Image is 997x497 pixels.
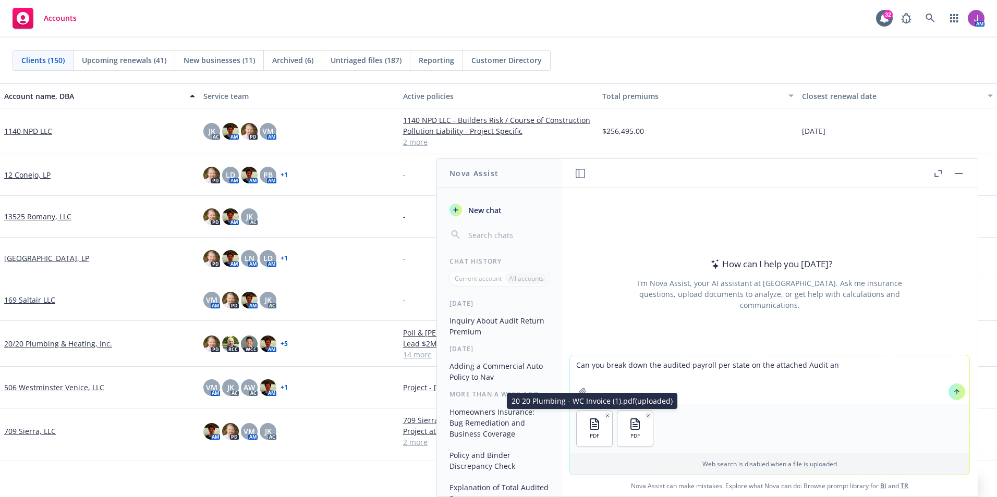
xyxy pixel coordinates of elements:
p: Current account [455,274,502,283]
div: Chat History [437,257,562,266]
span: - [403,169,406,180]
span: JK [265,426,272,437]
div: Account name, DBA [4,91,184,102]
span: JK [246,211,253,222]
span: Archived (6) [272,55,313,66]
span: - [403,294,406,305]
a: 13525 Romany, LLC [4,211,71,222]
span: PDF [590,432,599,439]
a: 1140 NPD LLC [4,126,52,136]
input: Search chats [466,228,549,242]
button: Closest renewal date [798,83,997,108]
img: photo [222,423,239,440]
button: Service team [199,83,398,108]
span: Reporting [419,55,454,66]
span: LD [226,169,235,180]
div: Closest renewal date [802,91,981,102]
span: Nova Assist can make mistakes. Explore what Nova can do: Browse prompt library for and [566,475,974,496]
span: Accounts [44,14,77,22]
span: New businesses (11) [184,55,255,66]
span: Upcoming renewals (41) [82,55,166,66]
a: Accounts [8,4,81,33]
a: Pollution Liability - Project Specific [403,126,594,136]
span: VM [206,382,217,393]
a: Project - [STREET_ADDRESS] [403,382,594,393]
span: $256,495.00 [602,126,644,136]
a: 14 more [403,349,594,360]
a: [GEOGRAPHIC_DATA], LP [4,253,89,264]
a: 2 more [403,437,594,448]
div: [DATE] [437,299,562,308]
span: PDF [630,432,640,439]
img: photo [222,123,239,140]
a: 709 Sierra, LLC [4,426,56,437]
img: photo [260,379,276,396]
div: How can I help you [DATE]? [708,257,832,271]
span: LN [245,253,254,264]
button: Adding a Commercial Auto Policy to Nav [445,357,553,386]
span: Customer Directory [471,55,542,66]
div: [DATE] [437,344,562,353]
img: photo [203,208,220,225]
button: Inquiry About Audit Return Premium [445,312,553,340]
a: 709 Sierra, LLC - Builders Risk / Course of Construction [403,415,594,426]
a: Project at [STREET_ADDRESS] [403,426,594,437]
button: Total premiums [598,83,797,108]
img: photo [260,336,276,352]
p: All accounts [509,274,544,283]
a: BI [880,481,886,490]
button: PDF [617,411,653,446]
img: photo [203,250,220,267]
a: Poll & [PERSON_NAME] [403,327,594,338]
a: Report a Bug [896,8,917,29]
img: photo [203,423,220,440]
a: 12 Conejo, LP [4,169,51,180]
span: JK [227,382,234,393]
span: [DATE] [802,126,825,136]
img: photo [241,123,258,140]
a: Lead $2Mx of GL [403,338,594,349]
img: photo [222,208,239,225]
a: + 1 [281,172,288,178]
img: photo [241,336,258,352]
div: Active policies [403,91,594,102]
textarea: Can you break down the audited payroll per state on the attached Audit an [570,355,969,404]
img: photo [241,167,258,183]
div: I'm Nova Assist, your AI assistant at [GEOGRAPHIC_DATA]. Ask me insurance questions, upload docum... [623,278,916,310]
a: + 1 [281,384,288,391]
a: 20/20 Plumbing & Heating, Inc. [4,338,112,349]
a: TR [901,481,908,490]
span: - [403,211,406,222]
span: VM [206,294,217,305]
a: + 1 [281,255,288,262]
div: Service team [203,91,394,102]
a: Switch app [944,8,965,29]
div: Total premiums [602,91,782,102]
span: LD [263,253,273,264]
img: photo [222,292,239,308]
span: Clients (150) [21,55,65,66]
button: New chat [445,201,553,219]
img: photo [222,250,239,267]
button: Homeowners Insurance: Bug Remediation and Business Coverage [445,403,553,442]
a: + 5 [281,341,288,347]
span: Untriaged files (187) [331,55,402,66]
img: photo [968,10,984,27]
img: photo [222,336,239,352]
h1: Nova Assist [449,168,498,179]
p: Web search is disabled when a file is uploaded [576,459,963,468]
span: New chat [466,205,502,216]
span: VM [244,426,255,437]
span: AW [244,382,255,393]
button: PDF [577,411,612,446]
img: photo [241,292,258,308]
a: Search [920,8,941,29]
a: 506 Westminster Venice, LLC [4,382,104,393]
span: - [403,253,406,264]
span: JK [265,294,272,305]
a: 2 more [403,136,594,147]
span: VM [262,126,274,136]
div: 32 [883,10,893,19]
button: Active policies [399,83,598,108]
